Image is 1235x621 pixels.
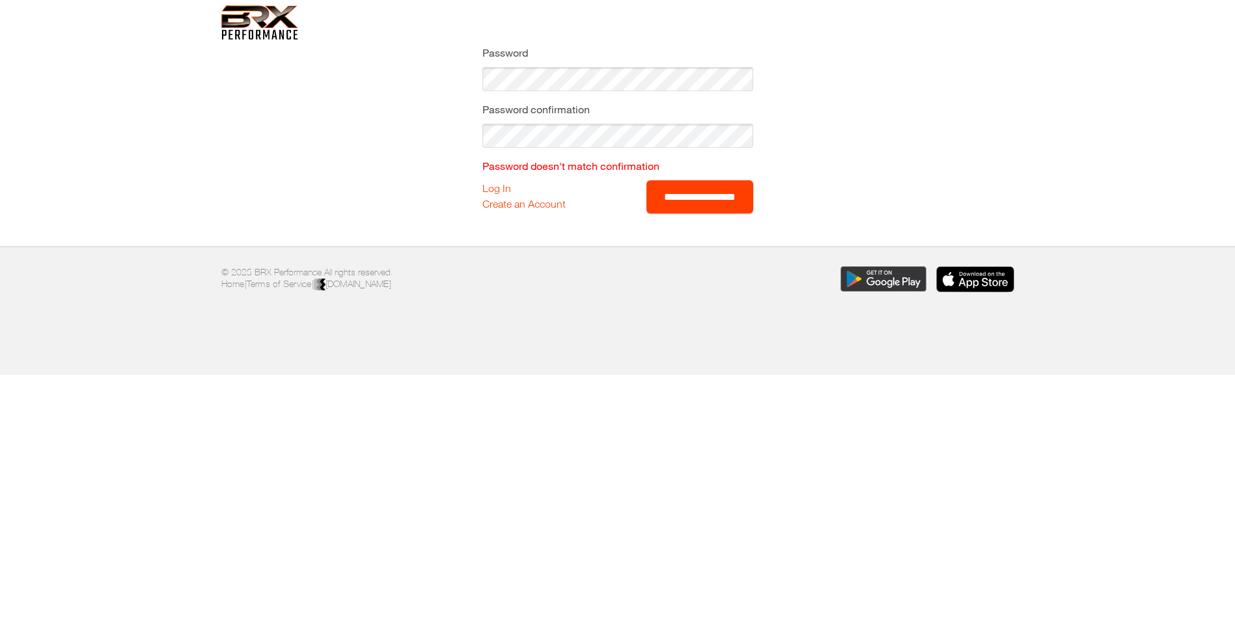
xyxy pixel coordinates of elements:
a: [DOMAIN_NAME] [314,279,391,289]
label: Password confirmation [482,102,753,117]
a: Home [221,279,245,289]
img: colorblack-fill [314,279,326,292]
a: Log In [482,182,511,194]
img: Download the BRX Performance app for iOS [936,266,1014,292]
img: 6f7da32581c89ca25d665dc3aae533e4f14fe3ef_original.svg [221,5,299,40]
a: Create an Account [482,198,566,210]
a: Terms of Service [247,279,312,289]
label: Password doesn't match confirmation [482,158,753,174]
p: © 2025 BRX Performance All rights reserved. | | [221,266,608,292]
img: Download the BRX Performance app for Google Play [840,266,926,292]
label: Password [482,45,753,61]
